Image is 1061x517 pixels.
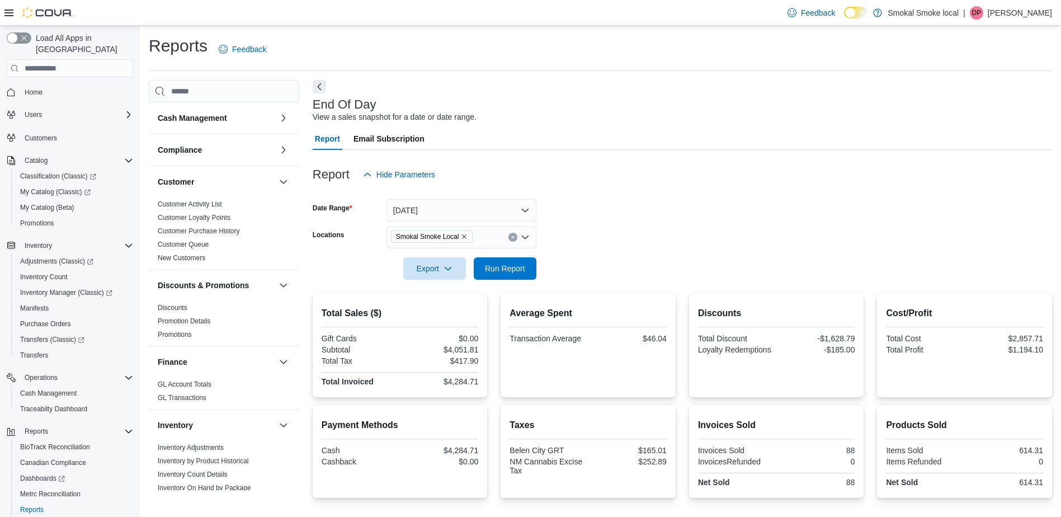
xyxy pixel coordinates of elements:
[2,153,138,168] button: Catalog
[31,32,133,55] span: Load All Apps in [GEOGRAPHIC_DATA]
[11,439,138,455] button: BioTrack Reconciliation
[20,85,133,99] span: Home
[20,288,112,297] span: Inventory Manager (Classic)
[313,80,326,93] button: Next
[11,401,138,417] button: Traceabilty Dashboard
[158,356,275,368] button: Finance
[20,272,68,281] span: Inventory Count
[16,217,133,230] span: Promotions
[403,257,466,280] button: Export
[886,457,962,466] div: Items Refunded
[11,215,138,231] button: Promotions
[20,371,133,384] span: Operations
[461,233,468,240] button: Remove Smokal Smoke Local from selection in this group
[20,257,93,266] span: Adjustments (Classic)
[16,255,133,268] span: Adjustments (Classic)
[11,285,138,300] a: Inventory Manager (Classic)
[16,185,95,199] a: My Catalog (Classic)
[698,345,774,354] div: Loyalty Redemptions
[591,457,667,466] div: $252.89
[783,2,840,24] a: Feedback
[16,503,48,516] a: Reports
[158,394,206,402] a: GL Transactions
[16,302,53,315] a: Manifests
[510,457,586,475] div: NM Cannabis Excise Tax
[20,490,81,499] span: Metrc Reconciliation
[967,345,1043,354] div: $1,194.10
[158,380,211,389] span: GL Account Totals
[376,169,435,180] span: Hide Parameters
[11,471,138,486] a: Dashboards
[963,6,965,20] p: |
[16,402,92,416] a: Traceabilty Dashboard
[16,217,59,230] a: Promotions
[25,373,58,382] span: Operations
[20,203,74,212] span: My Catalog (Beta)
[16,333,89,346] a: Transfers (Classic)
[25,134,57,143] span: Customers
[20,154,133,167] span: Catalog
[2,84,138,100] button: Home
[158,176,194,187] h3: Customer
[158,253,205,262] span: New Customers
[11,200,138,215] button: My Catalog (Beta)
[313,111,477,123] div: View a sales snapshot for a date or date range.
[158,280,275,291] button: Discounts & Promotions
[20,172,96,181] span: Classification (Classic)
[277,355,290,369] button: Finance
[313,98,376,111] h3: End Of Day
[20,371,62,384] button: Operations
[158,356,187,368] h3: Finance
[20,505,44,514] span: Reports
[20,219,54,228] span: Promotions
[158,144,275,156] button: Compliance
[20,474,65,483] span: Dashboards
[391,231,473,243] span: Smokal Smoke Local
[158,317,211,326] span: Promotion Details
[886,419,1043,432] h2: Products Sold
[402,345,478,354] div: $4,051.81
[20,335,84,344] span: Transfers (Classic)
[16,170,133,183] span: Classification (Classic)
[277,419,290,432] button: Inventory
[158,214,230,222] a: Customer Loyalty Points
[16,456,133,469] span: Canadian Compliance
[510,334,586,343] div: Transaction Average
[20,239,133,252] span: Inventory
[16,270,72,284] a: Inventory Count
[16,286,117,299] a: Inventory Manager (Classic)
[16,170,101,183] a: Classification (Classic)
[474,257,536,280] button: Run Report
[20,458,86,467] span: Canadian Compliance
[698,419,855,432] h2: Invoices Sold
[315,128,340,150] span: Report
[25,427,48,436] span: Reports
[158,254,205,262] a: New Customers
[322,446,398,455] div: Cash
[16,487,133,501] span: Metrc Reconciliation
[158,331,192,339] a: Promotions
[888,6,959,20] p: Smokal Smoke local
[11,347,138,363] button: Transfers
[158,443,224,452] span: Inventory Adjustments
[158,227,240,235] a: Customer Purchase History
[214,38,271,60] a: Feedback
[149,301,299,346] div: Discounts & Promotions
[779,478,855,487] div: 88
[779,345,855,354] div: -$185.00
[16,185,133,199] span: My Catalog (Classic)
[158,471,228,478] a: Inventory Count Details
[158,240,209,249] span: Customer Queue
[20,425,133,438] span: Reports
[158,330,192,339] span: Promotions
[20,319,71,328] span: Purchase Orders
[158,420,193,431] h3: Inventory
[20,187,91,196] span: My Catalog (Classic)
[20,154,52,167] button: Catalog
[149,378,299,409] div: Finance
[967,334,1043,343] div: $2,857.71
[11,253,138,269] a: Adjustments (Classic)
[16,402,133,416] span: Traceabilty Dashboard
[402,457,478,466] div: $0.00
